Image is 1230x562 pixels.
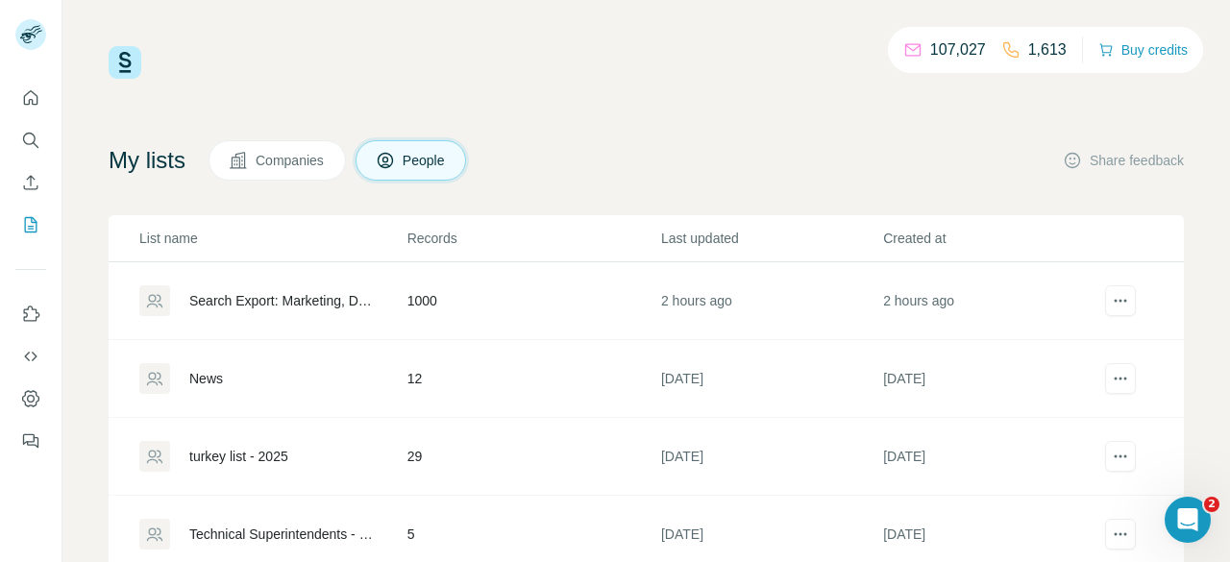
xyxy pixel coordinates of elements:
[1028,38,1067,61] p: 1,613
[189,369,223,388] div: News
[189,525,375,544] div: Technical Superintendents - [GEOGRAPHIC_DATA]
[407,229,659,248] p: Records
[406,418,660,496] td: 29
[1063,151,1184,170] button: Share feedback
[1204,497,1219,512] span: 2
[882,340,1104,418] td: [DATE]
[661,229,881,248] p: Last updated
[15,339,46,374] button: Use Surfe API
[660,262,882,340] td: 2 hours ago
[189,291,375,310] div: Search Export: Marketing, Director, Vice President, Senior, Entry Level, Experienced Manager, [GE...
[883,229,1103,248] p: Created at
[930,38,986,61] p: 107,027
[406,262,660,340] td: 1000
[1105,363,1136,394] button: actions
[1105,441,1136,472] button: actions
[189,447,288,466] div: turkey list - 2025
[139,229,406,248] p: List name
[660,418,882,496] td: [DATE]
[15,424,46,458] button: Feedback
[1098,37,1188,63] button: Buy credits
[15,297,46,331] button: Use Surfe on LinkedIn
[109,145,185,176] h4: My lists
[1105,285,1136,316] button: actions
[406,340,660,418] td: 12
[15,381,46,416] button: Dashboard
[256,151,326,170] span: Companies
[403,151,447,170] span: People
[109,46,141,79] img: Surfe Logo
[1105,519,1136,550] button: actions
[1165,497,1211,543] iframe: Intercom live chat
[15,81,46,115] button: Quick start
[15,165,46,200] button: Enrich CSV
[15,208,46,242] button: My lists
[882,418,1104,496] td: [DATE]
[660,340,882,418] td: [DATE]
[882,262,1104,340] td: 2 hours ago
[15,123,46,158] button: Search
